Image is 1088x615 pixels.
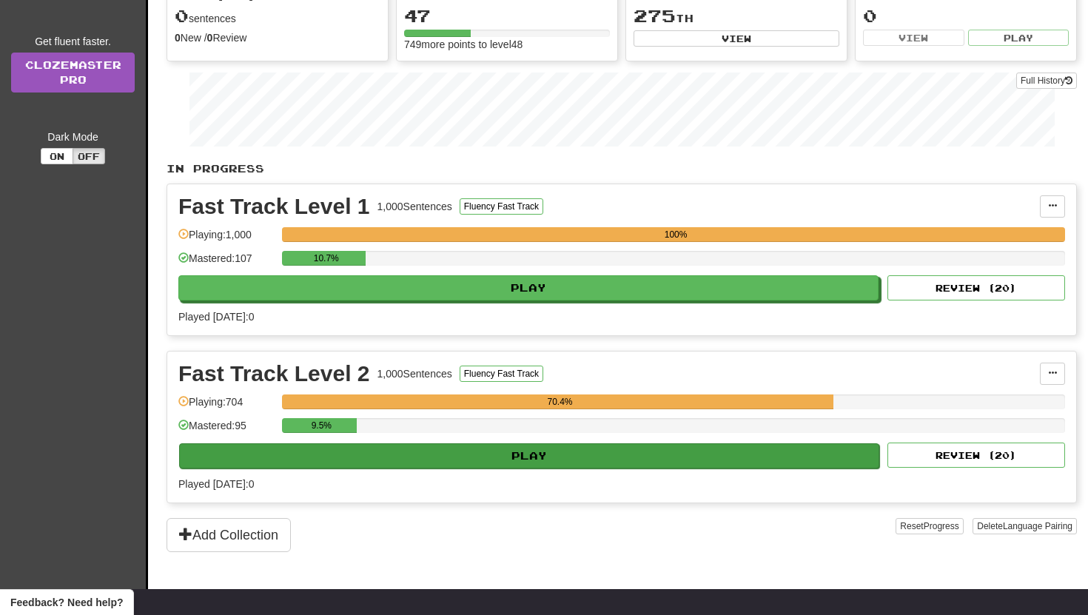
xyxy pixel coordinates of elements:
div: 10.7% [286,251,366,266]
div: Playing: 1,000 [178,227,275,252]
span: Played [DATE]: 0 [178,311,254,323]
div: th [634,7,839,26]
div: 100% [286,227,1065,242]
button: Play [968,30,1069,46]
div: 1,000 Sentences [377,199,452,214]
div: 1,000 Sentences [377,366,452,381]
div: Mastered: 95 [178,418,275,443]
div: 47 [404,7,610,25]
strong: 0 [175,32,181,44]
p: In Progress [167,161,1077,176]
button: Review (20) [887,275,1065,300]
div: Get fluent faster. [11,34,135,49]
div: Fast Track Level 2 [178,363,370,385]
div: Mastered: 107 [178,251,275,275]
div: Dark Mode [11,130,135,144]
div: 0 [863,7,1069,25]
button: View [863,30,964,46]
span: 0 [175,5,189,26]
button: Off [73,148,105,164]
button: Add Collection [167,518,291,552]
button: Full History [1016,73,1077,89]
button: Fluency Fast Track [460,366,543,382]
button: Fluency Fast Track [460,198,543,215]
span: Open feedback widget [10,595,123,610]
button: View [634,30,839,47]
div: Playing: 704 [178,394,275,419]
strong: 0 [207,32,213,44]
div: 9.5% [286,418,356,433]
button: ResetProgress [896,518,963,534]
span: Played [DATE]: 0 [178,478,254,490]
div: 749 more points to level 48 [404,37,610,52]
div: 70.4% [286,394,833,409]
button: On [41,148,73,164]
span: Progress [924,521,959,531]
button: Play [179,443,879,468]
div: Fast Track Level 1 [178,195,370,218]
button: Play [178,275,879,300]
button: DeleteLanguage Pairing [973,518,1077,534]
div: sentences [175,7,380,26]
span: 275 [634,5,676,26]
button: Review (20) [887,443,1065,468]
a: ClozemasterPro [11,53,135,93]
span: Language Pairing [1003,521,1072,531]
div: New / Review [175,30,380,45]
